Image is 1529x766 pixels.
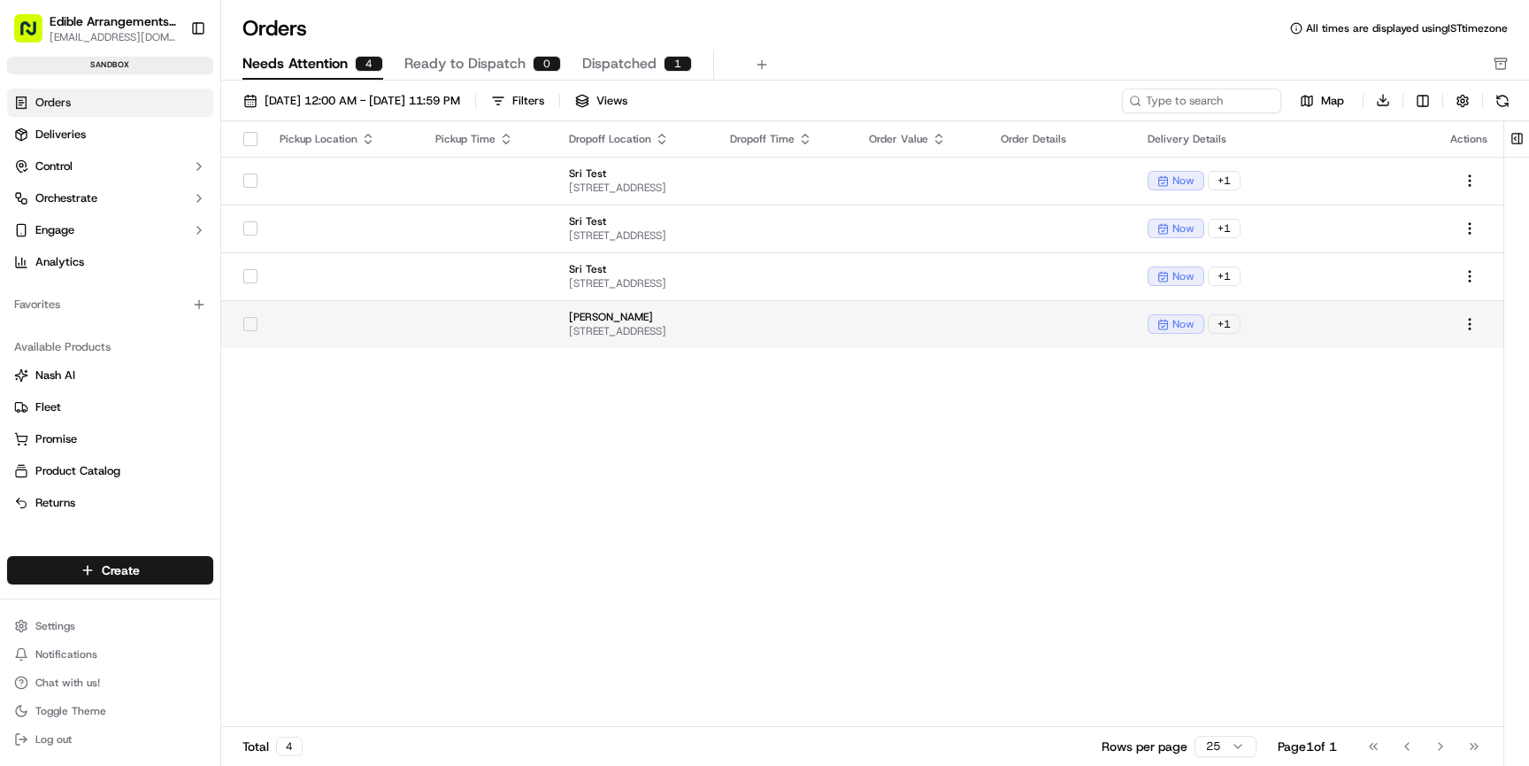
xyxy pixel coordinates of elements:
[301,174,322,196] button: Start new chat
[730,132,841,146] div: Dropoff Time
[404,53,526,74] span: Ready to Dispatch
[18,259,32,273] div: 📗
[35,399,61,415] span: Fleet
[35,257,135,275] span: Knowledge Base
[7,393,213,422] button: Fleet
[46,114,319,133] input: Got a question? Start typing here...
[569,214,702,228] span: Sri Test
[35,159,73,174] span: Control
[7,216,213,244] button: Engage
[1172,174,1195,188] span: now
[569,324,702,338] span: [STREET_ADDRESS]
[869,132,973,146] div: Order Value
[1278,738,1337,755] div: Page 1 of 1
[176,300,214,313] span: Pylon
[1288,90,1356,112] button: Map
[125,299,214,313] a: Powered byPylon
[60,169,290,187] div: Start new chat
[242,14,307,43] h1: Orders
[102,561,140,579] span: Create
[265,93,460,109] span: [DATE] 12:00 AM - [DATE] 11:59 PM
[7,670,213,695] button: Chat with us!
[567,89,635,113] button: Views
[35,676,100,690] span: Chat with us!
[60,187,224,201] div: We're available if you need us!
[18,169,50,201] img: 1736555255976-a54dd68f-1ca7-489b-9aae-adbdc363a1c4
[167,257,284,275] span: API Documentation
[1102,738,1187,755] p: Rows per page
[150,259,164,273] div: 💻
[35,647,97,662] span: Notifications
[14,495,206,511] a: Returns
[7,152,213,181] button: Control
[35,190,97,206] span: Orchestrate
[7,642,213,667] button: Notifications
[35,732,72,747] span: Log out
[280,132,407,146] div: Pickup Location
[242,53,348,74] span: Needs Attention
[435,132,541,146] div: Pickup Time
[7,699,213,723] button: Toggle Theme
[35,619,75,633] span: Settings
[35,368,75,383] span: Nash AI
[35,95,71,111] span: Orders
[483,89,552,113] button: Filters
[7,184,213,213] button: Orchestrate
[533,56,561,72] div: 0
[1208,219,1241,238] div: + 1
[1306,21,1508,35] span: All times are displayed using IST timezone
[1172,317,1195,331] span: now
[7,120,213,149] a: Deliveries
[14,399,206,415] a: Fleet
[7,7,183,50] button: Edible Arrangements API Sandbox[EMAIL_ADDRESS][DOMAIN_NAME]
[35,463,120,479] span: Product Catalog
[569,132,702,146] div: Dropoff Location
[569,276,702,290] span: [STREET_ADDRESS]
[7,89,213,117] a: Orders
[1208,267,1241,286] div: + 1
[7,425,213,453] button: Promise
[50,12,176,30] button: Edible Arrangements API Sandbox
[569,310,702,324] span: [PERSON_NAME]
[7,333,213,361] div: Available Products
[7,248,213,276] a: Analytics
[1208,314,1241,334] div: + 1
[18,18,53,53] img: Nash
[7,727,213,752] button: Log out
[242,737,303,756] div: Total
[1450,132,1489,146] div: Actions
[7,489,213,517] button: Returns
[582,53,657,74] span: Dispatched
[1122,89,1281,113] input: Type to search
[569,228,702,243] span: [STREET_ADDRESS]
[7,556,213,584] button: Create
[1172,221,1195,236] span: now
[7,290,213,319] div: Favorites
[569,181,702,195] span: [STREET_ADDRESS]
[35,222,74,238] span: Engage
[1490,89,1515,113] button: Refresh
[35,704,106,718] span: Toggle Theme
[569,262,702,276] span: Sri Test
[7,57,213,74] div: sandbox
[35,431,77,447] span: Promise
[235,89,468,113] button: [DATE] 12:00 AM - [DATE] 11:59 PM
[1208,171,1241,190] div: + 1
[7,457,213,485] button: Product Catalog
[1172,269,1195,283] span: now
[50,30,176,44] button: [EMAIL_ADDRESS][DOMAIN_NAME]
[7,614,213,638] button: Settings
[142,250,291,282] a: 💻API Documentation
[1148,132,1422,146] div: Delivery Details
[7,361,213,390] button: Nash AI
[35,127,86,143] span: Deliveries
[664,56,692,72] div: 1
[11,250,142,282] a: 📗Knowledge Base
[569,166,702,181] span: Sri Test
[14,368,206,383] a: Nash AI
[512,93,544,109] div: Filters
[35,495,75,511] span: Returns
[355,56,383,72] div: 4
[1001,132,1119,146] div: Order Details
